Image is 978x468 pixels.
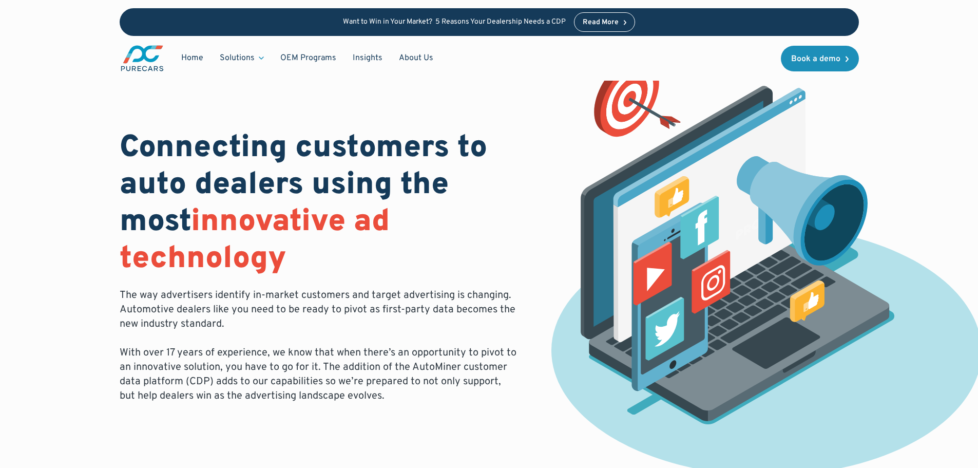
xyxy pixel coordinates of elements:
[344,48,391,68] a: Insights
[220,52,255,64] div: Solutions
[791,55,840,63] div: Book a demo
[120,288,519,403] p: The way advertisers identify in-market customers and target advertising is changing. Automotive d...
[173,48,212,68] a: Home
[120,130,519,278] h1: Connecting customers to auto dealers using the most
[574,12,636,32] a: Read More
[343,18,566,27] p: Want to Win in Your Market? 5 Reasons Your Dealership Needs a CDP
[120,44,165,72] img: purecars logo
[391,48,442,68] a: About Us
[583,19,619,26] div: Read More
[272,48,344,68] a: OEM Programs
[120,203,390,279] span: innovative ad technology
[781,46,859,71] a: Book a demo
[120,44,165,72] a: main
[212,48,272,68] div: Solutions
